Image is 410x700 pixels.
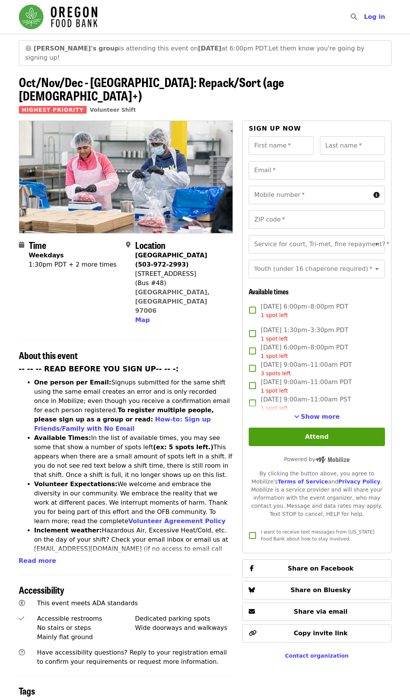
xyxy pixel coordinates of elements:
[320,136,385,155] input: Last name
[261,405,288,411] span: 1 spot left
[33,45,269,52] span: is attending this event on at 6:00pm PDT.
[29,260,117,269] div: 1:30pm PDT + 2 more times
[249,428,385,446] button: Attend
[261,529,374,542] span: I want to receive text messages from [US_STATE] Food Bank about how to stay involved.
[242,603,391,621] button: Share via email
[249,136,314,155] input: First name
[19,5,97,29] img: Oregon Food Bank - Home
[19,615,24,622] i: check icon
[288,565,353,572] span: Share on Facebook
[135,279,227,288] div: (Bus #48)
[261,388,288,394] span: 1 spot left
[19,599,25,607] i: universal-access icon
[135,238,166,252] span: Location
[135,289,210,314] a: [GEOGRAPHIC_DATA], [GEOGRAPHIC_DATA] 97006
[261,343,348,360] span: [DATE] 6:00pm–8:00pm PDT
[33,45,119,52] strong: [PERSON_NAME]'s group
[249,125,301,132] span: Sign up now
[372,264,382,274] button: Open
[19,121,233,233] img: Oct/Nov/Dec - Beaverton: Repack/Sort (age 10+) organized by Oregon Food Bank
[19,241,24,248] i: calendar icon
[351,13,357,20] i: search icon
[34,434,91,441] strong: Available Times:
[198,45,221,52] strong: [DATE]
[301,413,340,420] span: Show more
[19,556,56,566] button: Read more
[135,316,150,325] button: Map
[294,629,348,637] span: Copy invite link
[29,252,64,259] strong: Weekdays
[242,581,391,599] button: Share on Bluesky
[19,365,179,373] strong: -- -- -- READ BEFORE YOU SIGN UP-- -- -:
[153,443,213,451] strong: (ex: 5 spots left.)
[29,238,46,252] span: Time
[372,239,382,250] button: Open
[37,649,227,665] span: Have accessibility questions? Reply to your registration email to confirm your requirements or re...
[135,316,150,324] span: Map
[249,161,385,180] input: Email
[37,623,135,633] div: No stairs or steps
[364,13,385,20] span: Log in
[37,614,135,623] div: Accessible restrooms
[135,623,233,633] div: Wide doorways and walkways
[338,478,380,485] a: Privacy Policy
[291,586,351,594] span: Share on Bluesky
[135,269,227,279] div: [STREET_ADDRESS]
[261,360,352,378] span: [DATE] 9:00am–11:00am PDT
[358,9,391,25] button: Log in
[34,416,211,432] a: How-to: Sign up Friends/Family with No Email
[242,624,391,643] button: Copy invite link
[34,527,102,534] strong: Inclement weather:
[261,353,288,359] span: 1 spot left
[285,653,348,659] a: Contact organization
[19,649,25,656] i: question-circle icon
[249,186,370,204] input: Mobile number
[34,433,233,480] li: In the list of available times, you may see some that show a number of spots left This appears wh...
[135,614,233,623] div: Dedicated parking spots
[25,45,32,52] span: grinning face emoji
[294,608,348,615] span: Share via email
[242,559,391,578] button: Share on Facebook
[135,252,207,268] strong: [GEOGRAPHIC_DATA] (503-972-2993)
[249,210,385,229] input: ZIP code
[37,599,138,607] span: This event meets ADA standards
[19,583,64,596] span: Accessibility
[373,191,380,199] i: circle-info icon
[34,480,233,526] li: We welcome and embrace the diversity in our community. We embrace the reality that we work at dif...
[261,370,291,376] span: 3 spots left
[34,480,118,488] strong: Volunteer Expectations:
[294,412,340,421] button: See more timeslots
[261,302,348,319] span: [DATE] 6:00pm–8:00pm PDT
[261,312,288,318] span: 1 spot left
[249,470,385,518] div: By clicking the button above, you agree to Mobilize's and . Mobilize is a service provider and wi...
[361,8,368,26] input: Search
[261,336,288,342] span: 1 spot left
[34,378,233,433] li: Signups submitted for the same shift using the same email creates an error and is only recorded o...
[90,107,136,113] a: Volunteer Shift
[37,633,135,642] div: Mainly flat ground
[19,557,56,564] span: Read more
[261,395,351,412] span: [DATE] 9:00am–11:00am PST
[19,73,284,104] span: Oct/Nov/Dec - [GEOGRAPHIC_DATA]: Repack/Sort (age [DEMOGRAPHIC_DATA]+)
[19,684,35,697] span: Tags
[278,478,328,485] a: Terms of Service
[126,241,131,248] i: map-marker-alt icon
[34,526,233,572] li: Hazardous Air, Excessive Heat/Cold, etc. on the day of your shift? Check your email inbox or emai...
[128,517,226,525] a: Volunteer Agreement Policy
[19,348,78,362] span: About this event
[261,378,352,395] span: [DATE] 9:00am–11:00am PDT
[249,286,289,296] span: Available times
[261,326,348,343] span: [DATE] 1:30pm–3:30pm PDT
[315,456,350,463] img: Powered by Mobilize
[284,456,350,462] span: Powered by
[19,106,87,114] span: Highest Priority
[34,379,112,386] strong: One person per Email:
[34,406,214,423] strong: To register multiple people, please sign up as a group or read:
